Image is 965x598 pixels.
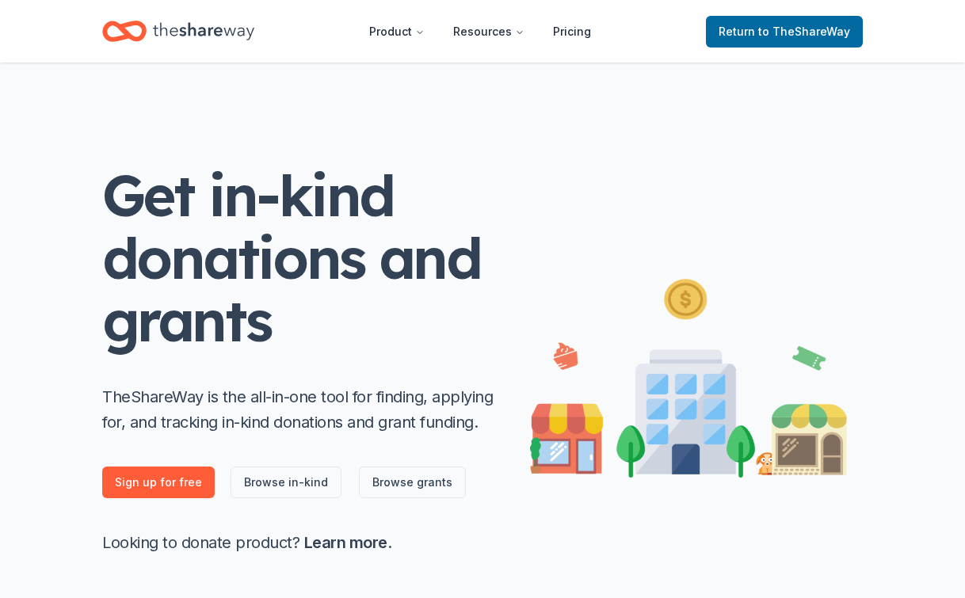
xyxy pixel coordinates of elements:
[102,164,498,352] h1: Get in-kind donations and grants
[102,384,498,435] p: TheShareWay is the all-in-one tool for finding, applying for, and tracking in-kind donations and ...
[719,22,850,41] span: Return
[231,467,341,498] a: Browse in-kind
[357,16,437,48] button: Product
[540,16,604,48] a: Pricing
[530,272,847,478] img: Illustration for landing page
[441,16,537,48] button: Resources
[359,467,466,498] a: Browse grants
[102,13,254,50] a: Home
[102,467,215,498] a: Sign up for free
[706,16,863,48] a: Returnto TheShareWay
[304,533,387,552] a: Learn more
[758,25,850,38] span: to TheShareWay
[357,13,604,50] nav: Main
[102,530,498,555] p: Looking to donate product? .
